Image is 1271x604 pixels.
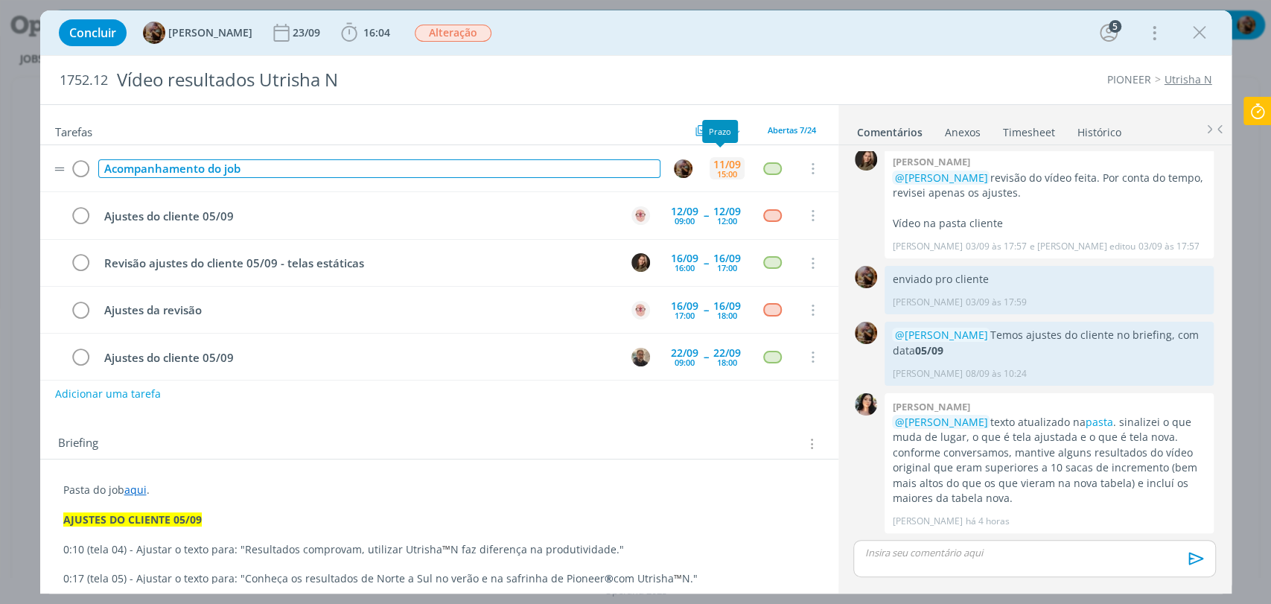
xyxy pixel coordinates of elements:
[1109,20,1121,33] div: 5
[713,159,741,170] div: 11/09
[855,148,877,171] img: J
[892,367,962,381] p: [PERSON_NAME]
[1085,415,1112,429] a: pasta
[1097,21,1121,45] button: 5
[713,301,741,311] div: 16/09
[442,542,450,556] span: ™
[894,415,987,429] span: @[PERSON_NAME]
[717,311,737,320] div: 18:00
[605,571,614,585] span: ®
[671,348,698,358] div: 22/09
[98,207,618,226] div: Ajustes do cliente 05/09
[59,19,127,46] button: Concluir
[855,322,877,344] img: A
[631,301,650,320] img: A
[363,25,390,39] span: 16:04
[415,25,491,42] span: Alteração
[914,343,943,357] strong: 05/09
[63,512,202,527] strong: AJUSTES DO CLIENTE 05/09
[293,28,323,38] div: 23/09
[245,542,442,556] span: Resultados comprovam, utilizar Utrisha
[671,301,698,311] div: 16/09
[675,264,695,272] div: 16:00
[704,258,708,268] span: --
[713,206,741,217] div: 12/09
[945,125,981,140] div: Anexos
[60,72,108,89] span: 1752.12
[704,352,708,362] span: --
[768,124,816,136] span: Abertas 7/24
[630,252,652,274] button: J
[63,483,815,497] p: Pasta do job .
[630,204,652,226] button: A
[58,434,98,454] span: Briefing
[675,358,695,366] div: 09:00
[892,328,1206,358] p: Temos ajustes do cliente no briefing, com data
[143,22,165,44] img: A
[892,415,1206,506] p: texto atualizado na . sinalizei o que muda de lugar, o que é tela ajustada e o que é tela nova. c...
[143,22,252,44] button: A[PERSON_NAME]
[892,400,969,413] b: [PERSON_NAME]
[1029,240,1135,253] span: e [PERSON_NAME] editou
[717,170,737,178] div: 15:00
[414,24,492,42] button: Alteração
[98,349,618,367] div: Ajustes do cliente 05/09
[892,296,962,309] p: [PERSON_NAME]
[892,240,962,253] p: [PERSON_NAME]
[675,217,695,225] div: 09:00
[671,206,698,217] div: 12/09
[674,571,682,585] span: ™
[1002,118,1056,140] a: Timesheet
[855,266,877,288] img: A
[1077,118,1122,140] a: Histórico
[168,28,252,38] span: [PERSON_NAME]
[54,381,162,407] button: Adicionar uma tarefa
[702,120,738,143] div: Prazo
[631,253,650,272] img: J
[98,301,618,320] div: Ajustes da revisão
[1107,72,1151,86] a: PIONEER
[98,159,660,178] div: Acompanhamento do job
[631,206,650,225] img: A
[704,210,708,220] span: --
[892,515,962,528] p: [PERSON_NAME]
[717,217,737,225] div: 12:00
[717,264,737,272] div: 17:00
[855,393,877,416] img: T
[630,346,652,368] button: R
[674,159,692,178] img: A
[682,571,698,585] span: N."
[111,62,726,98] div: Vídeo resultados Utrisha N
[892,272,1206,287] p: enviado pro cliente
[892,171,1206,201] p: revisão do vídeo feita. Por conta do tempo, revisei apenas os ajustes.
[337,21,394,45] button: 16:04
[965,367,1026,381] span: 08/09 às 10:24
[614,571,674,585] span: com Utrisha
[450,542,624,556] span: N faz diferença na produtividade."
[713,348,741,358] div: 22/09
[856,118,923,140] a: Comentários
[1165,72,1212,86] a: Utrisha N
[672,157,695,179] button: A
[713,253,741,264] div: 16/09
[1138,240,1199,253] span: 03/09 às 17:57
[892,216,1206,231] p: Vídeo na pasta cliente
[631,348,650,366] img: R
[965,240,1026,253] span: 03/09 às 17:57
[69,27,116,39] span: Concluir
[965,296,1026,309] span: 03/09 às 17:59
[717,358,737,366] div: 18:00
[54,167,65,171] img: drag-icon.svg
[675,311,695,320] div: 17:00
[63,571,605,585] span: 0:17 (tela 05) - Ajustar o texto para: "Conheça os resultados de Norte a Sul no verão e na safrin...
[98,254,618,273] div: Revisão ajustes do cliente 05/09 - telas estáticas
[63,542,815,557] p: 0:10 (tela 04) - Ajustar o texto para: "
[124,483,147,497] a: aqui
[965,515,1009,528] span: há 4 horas
[894,171,987,185] span: @[PERSON_NAME]
[630,299,652,321] button: A
[894,328,987,342] span: @[PERSON_NAME]
[892,155,969,168] b: [PERSON_NAME]
[704,305,708,315] span: --
[55,121,92,139] span: Tarefas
